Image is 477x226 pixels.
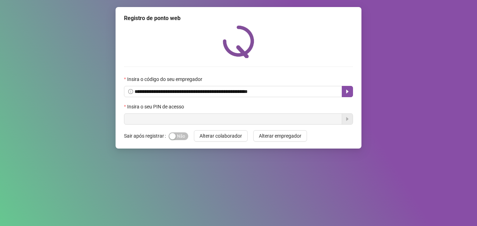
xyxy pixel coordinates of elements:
[124,103,189,111] label: Insira o seu PIN de acesso
[124,75,207,83] label: Insira o código do seu empregador
[194,130,248,142] button: Alterar colaborador
[345,89,350,94] span: caret-right
[124,14,353,23] div: Registro de ponto web
[253,130,307,142] button: Alterar empregador
[200,132,242,140] span: Alterar colaborador
[259,132,301,140] span: Alterar empregador
[124,130,169,142] label: Sair após registrar
[223,25,254,58] img: QRPoint
[128,89,133,94] span: info-circle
